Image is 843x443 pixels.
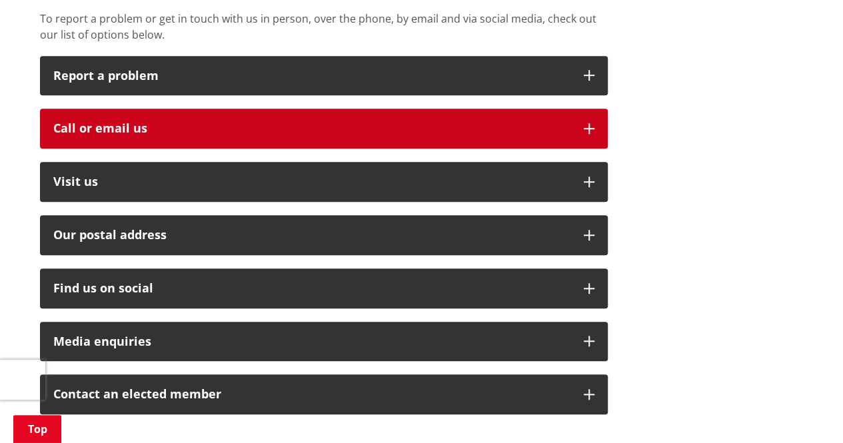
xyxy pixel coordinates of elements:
button: Our postal address [40,215,608,255]
button: Contact an elected member [40,374,608,414]
p: To report a problem or get in touch with us in person, over the phone, by email and via social me... [40,11,608,43]
button: Find us on social [40,268,608,308]
h2: Our postal address [53,228,570,242]
div: Find us on social [53,282,570,295]
iframe: Messenger Launcher [782,387,830,435]
button: Media enquiries [40,322,608,362]
a: Top [13,415,61,443]
button: Report a problem [40,56,608,96]
p: Report a problem [53,69,570,83]
button: Visit us [40,162,608,202]
p: Visit us [53,175,570,189]
div: Media enquiries [53,335,570,348]
div: Call or email us [53,122,570,135]
button: Call or email us [40,109,608,149]
p: Contact an elected member [53,388,570,401]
